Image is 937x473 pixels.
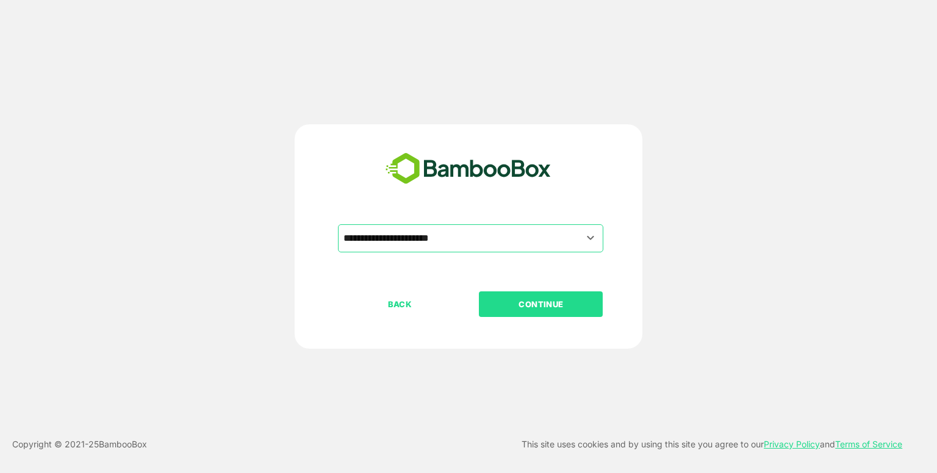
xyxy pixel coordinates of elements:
p: This site uses cookies and by using this site you agree to our and [522,437,902,452]
p: Copyright © 2021- 25 BambooBox [12,437,147,452]
a: Terms of Service [835,439,902,449]
img: bamboobox [379,149,558,189]
a: Privacy Policy [764,439,820,449]
button: Open [583,230,599,246]
button: BACK [338,291,462,317]
button: CONTINUE [479,291,603,317]
p: CONTINUE [480,297,602,311]
p: BACK [339,297,461,311]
